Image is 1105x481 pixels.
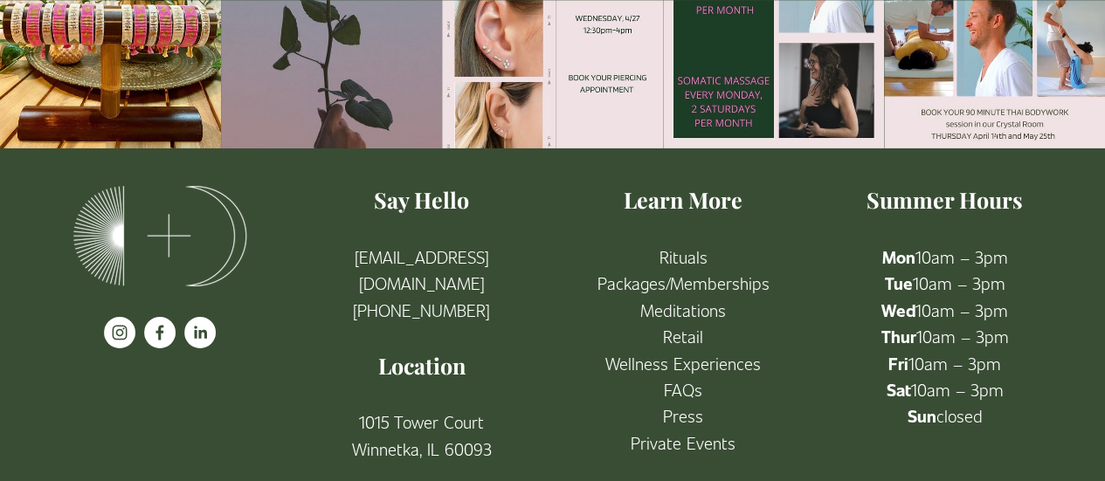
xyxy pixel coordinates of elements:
a: LinkedIn [184,317,216,348]
a: Rituals [660,244,708,270]
h4: Summer Hours [829,185,1060,215]
a: facebook-unauth [144,317,176,348]
a: Meditations [640,297,726,323]
a: Private Events [631,429,736,456]
strong: Mon [882,245,915,268]
strong: Fri [888,352,908,374]
a: Press [663,402,703,429]
a: instagram-unauth [104,317,135,348]
a: Wellness Experiences [605,350,761,376]
h4: Learn More [568,185,799,215]
p: 10am – 3pm 10am – 3pm 10am – 3pm 10am – 3pm 10am – 3pm 10am – 3pm closed [829,244,1060,429]
strong: Thur [881,325,916,347]
strong: Tue [885,271,913,294]
p: R [568,244,799,457]
a: 1015 Tower CourtWinnetka, IL 60093 [352,409,492,462]
h4: Say Hello [306,185,537,215]
a: Packages/Memberships [597,270,770,296]
a: FAQs [664,376,702,402]
a: [EMAIL_ADDRESS][DOMAIN_NAME] [306,244,537,297]
strong: Wed [881,299,915,321]
a: [PHONE_NUMBER] [353,297,490,323]
a: etail [673,323,703,349]
h4: Location [306,351,537,381]
strong: Sun [908,404,936,427]
strong: Sat [887,378,911,401]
